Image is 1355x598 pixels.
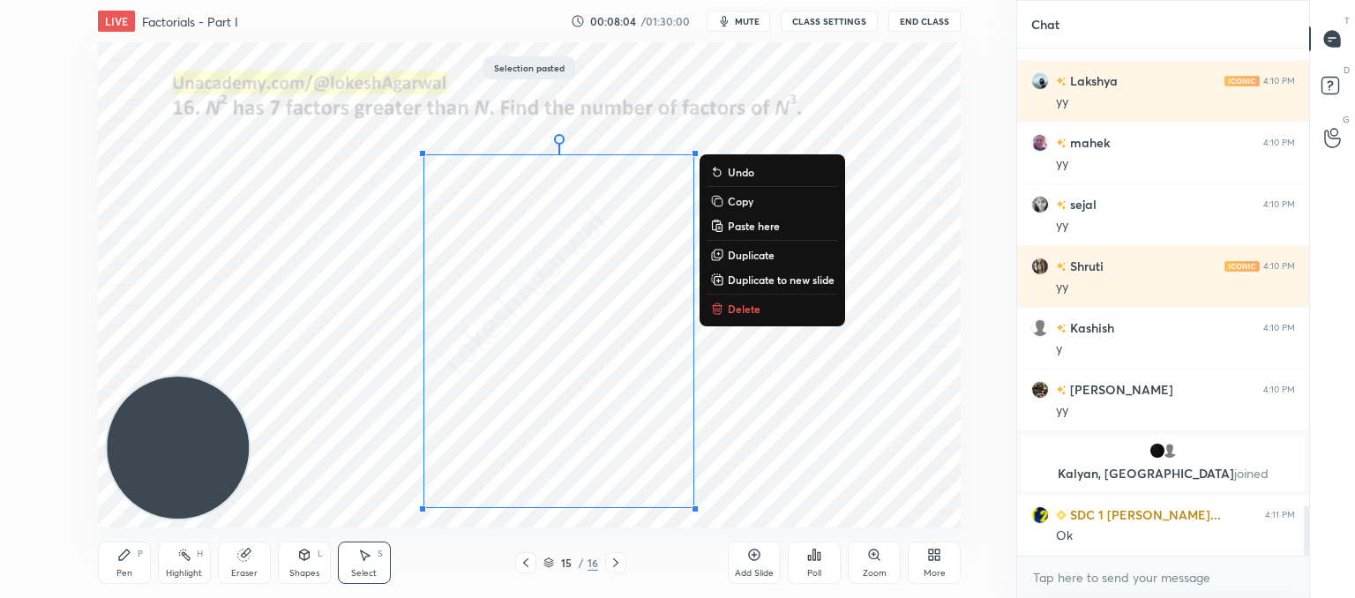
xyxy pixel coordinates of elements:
[1056,527,1295,545] div: Ok
[728,302,760,316] p: Delete
[1056,340,1295,358] div: y
[1017,1,1074,48] p: Chat
[1067,318,1114,337] h6: Kashish
[1067,71,1118,90] h6: Lakshya
[1056,217,1295,235] div: yy
[231,569,258,578] div: Eraser
[888,11,961,32] button: End Class
[579,557,584,568] div: /
[138,549,143,558] div: P
[728,165,754,179] p: Undo
[1224,76,1260,86] img: iconic-light.a09c19a4.png
[735,15,760,27] span: mute
[707,161,838,183] button: Undo
[1344,14,1350,27] p: T
[807,569,821,578] div: Poll
[924,569,946,578] div: More
[1056,262,1067,272] img: no-rating-badge.077c3623.svg
[1067,505,1221,524] h6: SDC 1 [PERSON_NAME]...
[1031,319,1049,337] img: default.png
[707,11,770,32] button: mute
[1031,134,1049,152] img: f469440e33f94c0c91344d5299d8e464.jpg
[1056,77,1067,86] img: no-rating-badge.077c3623.svg
[707,269,838,290] button: Duplicate to new slide
[166,569,202,578] div: Highlight
[781,11,878,32] button: CLASS SETTINGS
[558,557,575,568] div: 15
[588,555,598,571] div: 16
[1263,138,1295,148] div: 4:10 PM
[1056,324,1067,333] img: no-rating-badge.077c3623.svg
[863,569,887,578] div: Zoom
[707,215,838,236] button: Paste here
[728,248,775,262] p: Duplicate
[1067,257,1104,275] h6: Shruti
[116,569,132,578] div: Pen
[1344,64,1350,77] p: D
[289,569,319,578] div: Shapes
[728,219,780,233] p: Paste here
[142,13,238,30] h4: Factorials - Part I
[707,191,838,212] button: Copy
[1161,442,1179,460] img: default.png
[1263,385,1295,395] div: 4:10 PM
[1234,465,1269,482] span: joined
[1067,133,1110,152] h6: mahek
[1031,72,1049,90] img: 8048eea369064e88bfaa09c519b84958.jpg
[1056,279,1295,296] div: yy
[707,298,838,319] button: Delete
[1031,506,1049,524] img: e19b8b0d283646b7ae75a0ceff1e0e69.jpg
[1224,261,1260,272] img: iconic-light.a09c19a4.png
[1067,195,1097,213] h6: sejal
[1056,200,1067,210] img: no-rating-badge.077c3623.svg
[1263,199,1295,210] div: 4:10 PM
[728,273,835,287] p: Duplicate to new slide
[98,11,135,32] div: LIVE
[197,549,203,558] div: H
[728,194,753,208] p: Copy
[735,569,774,578] div: Add Slide
[1056,402,1295,420] div: yy
[1056,385,1067,395] img: no-rating-badge.077c3623.svg
[1067,380,1173,399] h6: [PERSON_NAME]
[494,64,565,72] p: Selection pasted
[1056,138,1067,148] img: no-rating-badge.077c3623.svg
[707,244,838,265] button: Duplicate
[1343,113,1350,126] p: G
[318,549,323,558] div: L
[1265,510,1295,520] div: 4:11 PM
[1056,510,1067,520] img: Learner_Badge_beginner_1_8b307cf2a0.svg
[1263,323,1295,333] div: 4:10 PM
[1031,196,1049,213] img: 3
[1263,261,1295,272] div: 4:10 PM
[1017,49,1309,557] div: grid
[1031,381,1049,399] img: 76d721fa82904260843ad1bd5dca6e81.jpg
[1056,155,1295,173] div: yy
[378,549,383,558] div: S
[1031,258,1049,275] img: b1b0caaf134e43739369142ad546b3a9.jpg
[1149,442,1166,460] img: d9ad079da0cb4cc493b1af31b5476a69.jpg
[1263,76,1295,86] div: 4:10 PM
[351,569,377,578] div: Select
[1032,467,1294,481] p: Kalyan, [GEOGRAPHIC_DATA]
[1056,93,1295,111] div: yy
